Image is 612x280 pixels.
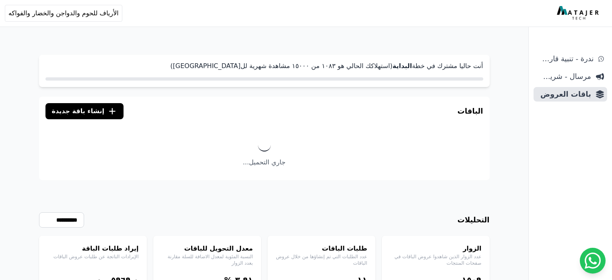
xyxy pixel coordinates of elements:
[161,244,253,253] h4: معدل التحويل للباقات
[276,244,367,253] h4: طلبات الباقات
[45,61,483,71] p: أنت حاليا مشترك في خطة (استهلاكك الحالي هو ١۰٨۳ من ١٥۰۰۰ مشاهدة شهرية لل[GEOGRAPHIC_DATA])
[390,253,482,266] p: عدد الزوار الذين شاهدوا عروض الباقات في صفحات المنتجات
[161,253,253,266] p: النسبة المئوية لمعدل الاضافة للسلة مقارنة بعدد الزوار
[39,158,490,167] p: جاري التحميل...
[47,244,139,253] h4: إيراد طلبات الباقة
[276,253,367,266] p: عدد الطلبات التي تم إنشاؤها من خلال عروض الباقات
[5,5,122,22] button: الأرياف للحوم والدواجن والخضار والفواكه
[47,253,139,260] p: الإيرادات الناتجة عن طلبات عروض الباقات
[45,103,124,119] button: إنشاء باقة جديدة
[390,244,482,253] h4: الزوار
[457,214,490,226] h3: التحليلات
[52,106,105,116] span: إنشاء باقة جديدة
[537,89,591,100] span: باقات العروض
[392,62,412,70] strong: البداية
[537,53,593,64] span: ندرة - تنبية قارب علي النفاذ
[457,106,483,117] h3: الباقات
[557,6,601,21] img: MatajerTech Logo
[8,8,119,18] span: الأرياف للحوم والدواجن والخضار والفواكه
[537,71,591,82] span: مرسال - شريط دعاية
